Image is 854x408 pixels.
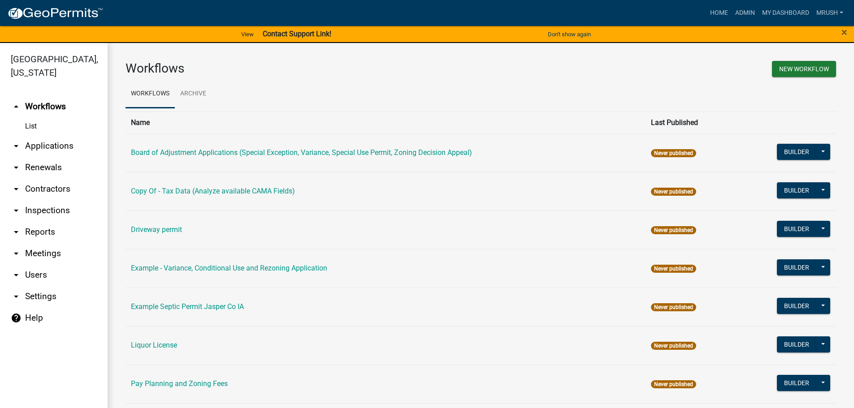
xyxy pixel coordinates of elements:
[131,264,327,272] a: Example - Variance, Conditional Use and Rezoning Application
[126,80,175,108] a: Workflows
[813,4,847,21] a: MRush
[777,259,816,275] button: Builder
[126,61,474,76] h3: Workflows
[11,101,22,112] i: arrow_drop_up
[11,313,22,323] i: help
[777,298,816,314] button: Builder
[646,112,740,133] th: Last Published
[131,225,182,234] a: Driveway permit
[651,342,696,350] span: Never published
[175,80,212,108] a: Archive
[126,112,646,133] th: Name
[777,336,816,352] button: Builder
[841,26,847,39] span: ×
[11,291,22,302] i: arrow_drop_down
[777,221,816,237] button: Builder
[777,144,816,160] button: Builder
[777,182,816,198] button: Builder
[651,149,696,157] span: Never published
[131,148,472,157] a: Board of Adjustment Applications (Special Exception, Variance, Special Use Permit, Zoning Decisio...
[732,4,759,21] a: Admin
[11,227,22,237] i: arrow_drop_down
[11,141,22,151] i: arrow_drop_down
[263,30,331,38] strong: Contact Support Link!
[238,27,257,42] a: View
[759,4,813,21] a: My Dashboard
[11,162,22,173] i: arrow_drop_down
[651,380,696,388] span: Never published
[11,184,22,194] i: arrow_drop_down
[651,265,696,273] span: Never published
[544,27,594,42] button: Don't show again
[841,27,847,38] button: Close
[651,303,696,311] span: Never published
[131,379,228,388] a: Pay Planning and Zoning Fees
[131,302,244,311] a: Example Septic Permit Jasper Co IA
[11,205,22,216] i: arrow_drop_down
[11,248,22,259] i: arrow_drop_down
[777,375,816,391] button: Builder
[131,187,295,195] a: Copy Of - Tax Data (Analyze available CAMA Fields)
[131,341,177,349] a: Liquor License
[11,270,22,280] i: arrow_drop_down
[651,226,696,234] span: Never published
[772,61,836,77] button: New Workflow
[707,4,732,21] a: Home
[651,188,696,196] span: Never published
